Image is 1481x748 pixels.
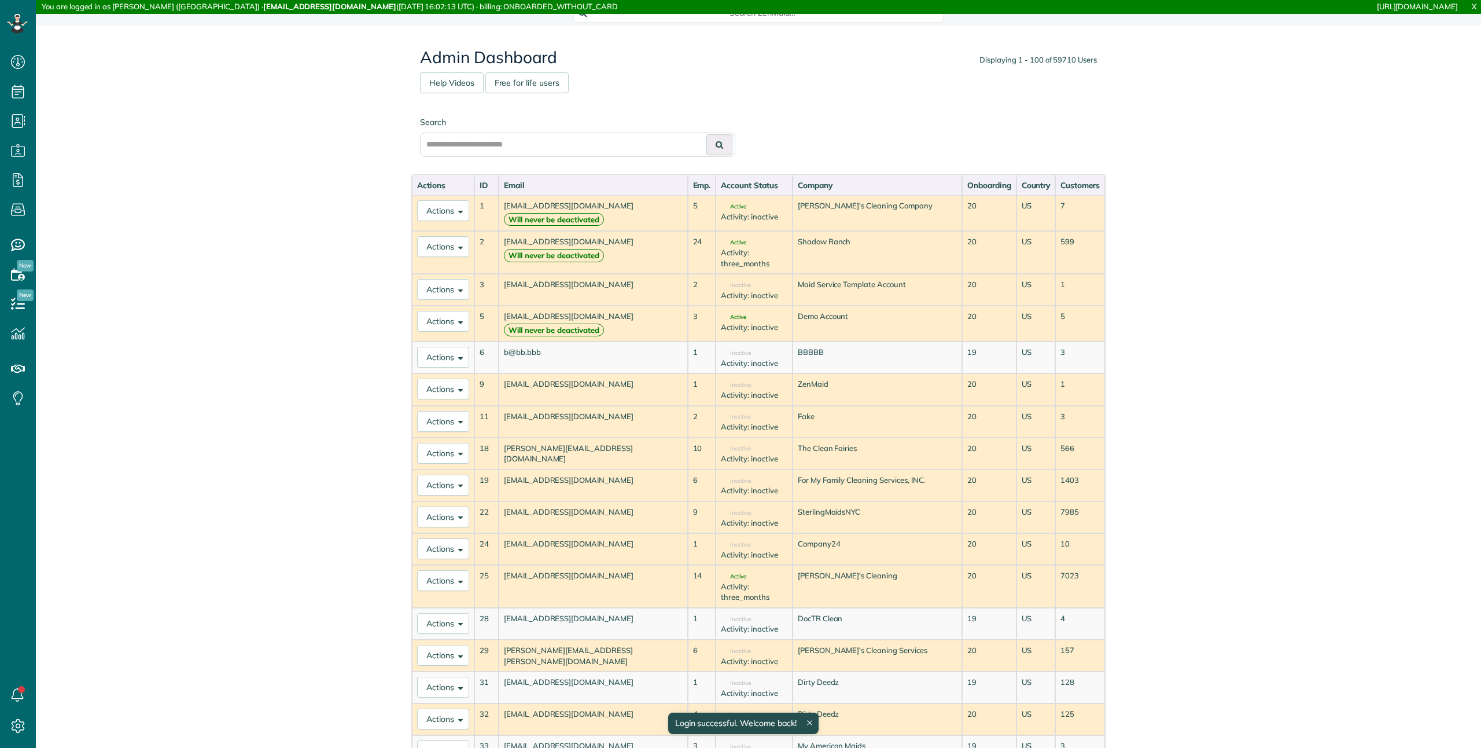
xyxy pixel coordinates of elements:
[504,179,683,191] div: Email
[1055,565,1105,608] td: 7023
[1055,438,1105,470] td: 566
[499,195,688,231] td: [EMAIL_ADDRESS][DOMAIN_NAME]
[499,640,688,672] td: [PERSON_NAME][EMAIL_ADDRESS][PERSON_NAME][DOMAIN_NAME]
[688,195,716,231] td: 5
[17,260,34,272] span: New
[721,179,787,191] div: Account Status
[793,470,962,501] td: For My Family Cleaning Services, INC.
[721,453,787,464] div: Activity: inactive
[474,195,499,231] td: 1
[962,438,1016,470] td: 20
[688,406,716,438] td: 2
[485,72,569,93] a: Free for life users
[499,608,688,640] td: [EMAIL_ADDRESS][DOMAIN_NAME]
[1016,533,1056,565] td: US
[474,501,499,533] td: 22
[474,231,499,274] td: 2
[688,703,716,735] td: 4
[499,342,688,373] td: b@bb.bbb
[1016,406,1056,438] td: US
[967,179,1011,191] div: Onboarding
[688,231,716,274] td: 24
[793,306,962,342] td: Demo Account
[499,306,688,342] td: [EMAIL_ADDRESS][DOMAIN_NAME]
[721,478,751,484] span: Inactive
[499,672,688,703] td: [EMAIL_ADDRESS][DOMAIN_NAME]
[693,179,711,191] div: Emp.
[417,236,469,257] button: Actions
[793,565,962,608] td: [PERSON_NAME]'s Cleaning
[1055,703,1105,735] td: 125
[480,179,493,191] div: ID
[721,204,746,210] span: Active
[721,648,751,654] span: Inactive
[1016,195,1056,231] td: US
[962,640,1016,672] td: 20
[721,542,751,548] span: Inactive
[499,274,688,306] td: [EMAIL_ADDRESS][DOMAIN_NAME]
[1016,470,1056,501] td: US
[721,549,787,560] div: Activity: inactive
[962,565,1016,608] td: 20
[417,475,469,496] button: Actions
[417,311,469,332] button: Actions
[1016,565,1056,608] td: US
[721,247,787,269] div: Activity: three_months
[417,179,469,191] div: Actions
[1055,672,1105,703] td: 128
[474,438,499,470] td: 18
[499,231,688,274] td: [EMAIL_ADDRESS][DOMAIN_NAME]
[504,249,604,262] strong: Will never be deactivated
[1016,640,1056,672] td: US
[474,306,499,342] td: 5
[721,414,751,420] span: Inactive
[1016,608,1056,640] td: US
[417,443,469,464] button: Actions
[721,617,751,622] span: Inactive
[962,373,1016,405] td: 20
[979,54,1097,65] div: Displaying 1 - 100 of 59710 Users
[688,438,716,470] td: 10
[17,289,34,301] span: New
[793,274,962,306] td: Maid Service Template Account
[499,533,688,565] td: [EMAIL_ADDRESS][DOMAIN_NAME]
[1055,342,1105,373] td: 3
[417,538,469,559] button: Actions
[1055,470,1105,501] td: 1403
[417,279,469,300] button: Actions
[721,680,751,686] span: Inactive
[721,581,787,603] div: Activity: three_months
[504,213,604,226] strong: Will never be deactivated
[793,231,962,274] td: Shadow Ranch
[688,640,716,672] td: 6
[721,624,787,635] div: Activity: inactive
[688,501,716,533] td: 9
[499,470,688,501] td: [EMAIL_ADDRESS][DOMAIN_NAME]
[962,703,1016,735] td: 20
[1055,306,1105,342] td: 5
[1022,179,1051,191] div: Country
[417,507,469,527] button: Actions
[1016,703,1056,735] td: US
[417,677,469,698] button: Actions
[1055,195,1105,231] td: 7
[1055,640,1105,672] td: 157
[1016,501,1056,533] td: US
[962,672,1016,703] td: 19
[688,470,716,501] td: 6
[962,274,1016,306] td: 20
[474,274,499,306] td: 3
[962,533,1016,565] td: 20
[1016,306,1056,342] td: US
[793,640,962,672] td: [PERSON_NAME]'s Cleaning Services
[721,390,787,401] div: Activity: inactive
[793,406,962,438] td: Fake
[1016,274,1056,306] td: US
[1055,274,1105,306] td: 1
[420,49,1097,67] h2: Admin Dashboard
[420,72,484,93] a: Help Videos
[688,565,716,608] td: 14
[962,470,1016,501] td: 20
[721,518,787,529] div: Activity: inactive
[721,240,746,245] span: Active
